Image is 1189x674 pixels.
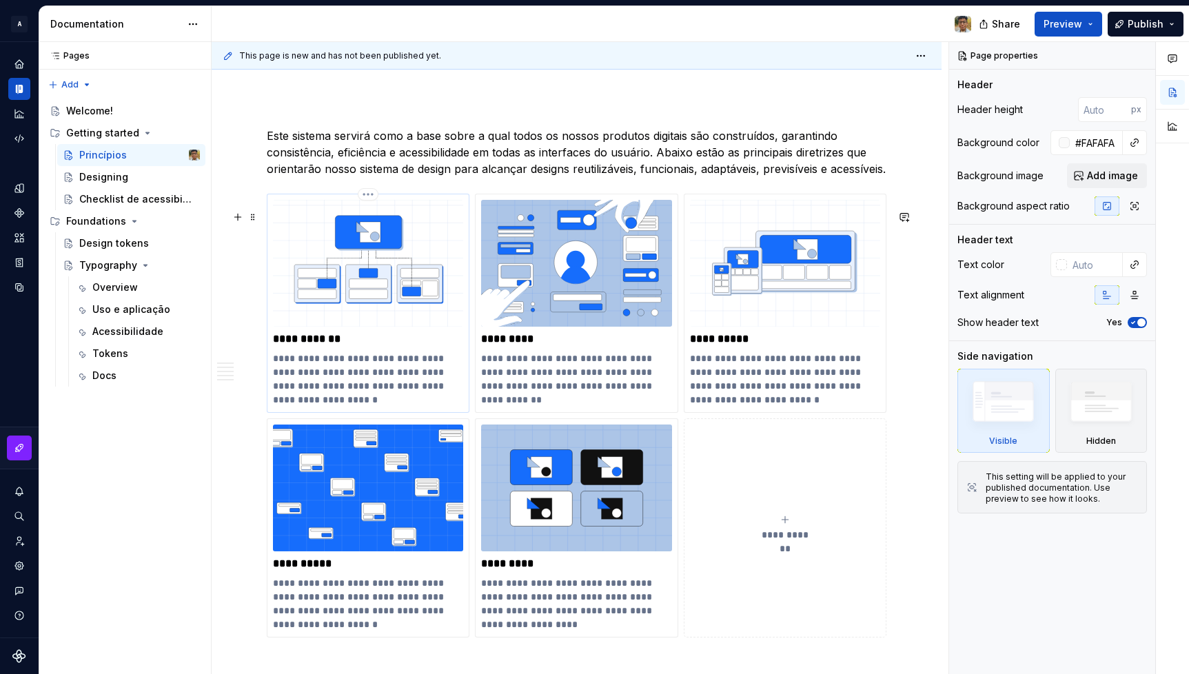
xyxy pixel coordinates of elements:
button: Search ⌘K [8,505,30,527]
span: This page is new and has not been published yet. [239,50,441,61]
a: Data sources [8,276,30,298]
a: Analytics [8,103,30,125]
div: Tokens [92,347,128,360]
div: Text alignment [957,288,1024,302]
img: 2f933953-1427-4282-addf-d40d7f23ea77.svg [481,425,671,551]
div: Uso e aplicação [92,303,170,316]
button: Add image [1067,163,1147,188]
a: Code automation [8,127,30,150]
div: Welcome! [66,104,113,118]
button: Contact support [8,580,30,602]
div: Princípios [79,148,127,162]
img: Andy [189,150,200,161]
div: Header text [957,233,1013,247]
a: PrincípiosAndy [57,144,205,166]
a: Overview [70,276,205,298]
div: Checklist de acessibilidade [79,192,193,206]
div: Overview [92,280,138,294]
div: Hidden [1086,436,1116,447]
a: Welcome! [44,100,205,122]
span: Preview [1044,17,1082,31]
a: Acessibilidade [70,320,205,343]
a: Typography [57,254,205,276]
a: Docs [70,365,205,387]
p: px [1131,104,1141,115]
a: Components [8,202,30,224]
div: Acessibilidade [92,325,163,338]
a: Settings [8,555,30,577]
div: Visible [957,369,1050,453]
button: Add [44,75,96,94]
div: Typography [79,258,137,272]
a: Design tokens [8,177,30,199]
div: Foundations [66,214,126,228]
div: Side navigation [957,349,1033,363]
a: Uso e aplicação [70,298,205,320]
a: Invite team [8,530,30,552]
a: Design tokens [57,232,205,254]
img: Andy [955,16,971,32]
a: Checklist de acessibilidade [57,188,205,210]
div: Design tokens [79,236,149,250]
img: 77902ad9-b7ba-4d39-b35f-7e671afde201.svg [273,425,463,551]
div: Page tree [44,100,205,387]
div: Text color [957,258,1004,272]
div: Background aspect ratio [957,199,1070,213]
svg: Supernova Logo [12,649,26,663]
div: Hidden [1055,369,1148,453]
a: Documentation [8,78,30,100]
a: Tokens [70,343,205,365]
button: Preview [1035,12,1102,37]
div: Foundations [44,210,205,232]
img: 617634b7-11a2-46a8-9ea6-a07f27298825.svg [481,200,671,327]
label: Yes [1106,317,1122,328]
div: Designing [79,170,128,184]
button: Notifications [8,480,30,502]
div: Docs [92,369,116,382]
div: A [11,16,28,32]
span: Add image [1087,169,1138,183]
a: Home [8,53,30,75]
button: A [3,9,36,39]
div: Background image [957,169,1044,183]
div: Getting started [66,126,139,140]
img: 0063c5a8-7bca-4f5c-bf4b-e4b2a141ed2c.svg [690,200,880,327]
img: b8f33bf6-093e-4aa4-b21b-1ef79fc60a34.svg [273,200,463,327]
a: Assets [8,227,30,249]
div: Header [957,78,993,92]
div: Visible [989,436,1017,447]
div: Background color [957,136,1039,150]
div: Getting started [44,122,205,144]
button: Publish [1108,12,1183,37]
p: Este sistema servirá como a base sobre a qual todos os nossos produtos digitais são construídos, ... [267,127,886,177]
button: Share [972,12,1029,37]
input: Auto [1070,130,1123,155]
input: Auto [1067,252,1123,277]
span: Publish [1128,17,1163,31]
div: This setting will be applied to your published documentation. Use preview to see how it looks. [986,471,1138,504]
div: Header height [957,103,1023,116]
div: Show header text [957,316,1039,329]
input: Auto [1078,97,1131,122]
span: Add [61,79,79,90]
span: Share [992,17,1020,31]
a: Storybook stories [8,252,30,274]
a: Designing [57,166,205,188]
div: Documentation [50,17,181,31]
div: Pages [44,50,90,61]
